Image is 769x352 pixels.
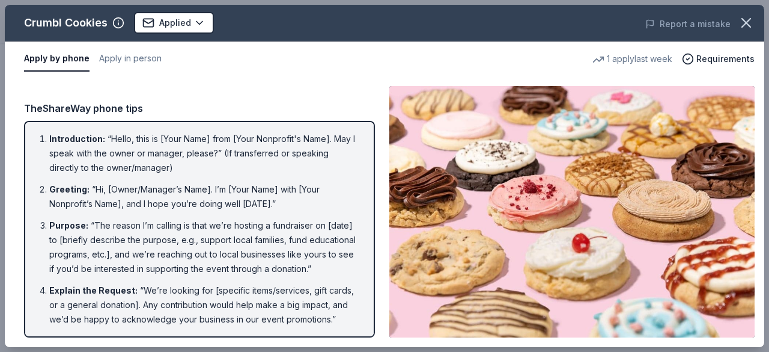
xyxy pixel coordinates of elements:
span: Benefits : [49,336,89,346]
img: Image for Crumbl Cookies [389,86,755,338]
li: “Hello, this is [Your Name] from [Your Nonprofit's Name]. May I speak with the owner or manager, ... [49,132,357,175]
li: “Hi, [Owner/Manager’s Name]. I’m [Your Name] with [Your Nonprofit’s Name], and I hope you’re doin... [49,182,357,211]
div: TheShareWay phone tips [24,100,375,116]
li: “The reason I’m calling is that we’re hosting a fundraiser on [date] to [briefly describe the pur... [49,218,357,276]
span: Purpose : [49,220,88,230]
span: Requirements [696,52,755,66]
button: Apply by phone [24,46,90,72]
button: Requirements [682,52,755,66]
li: “We’re looking for [specific items/services, gift cards, or a general donation]. Any contribution... [49,283,357,327]
span: Introduction : [49,134,105,144]
button: Report a mistake [645,17,731,31]
button: Applied [134,12,214,34]
div: 1 apply last week [592,52,672,66]
button: Apply in person [99,46,162,72]
span: Explain the Request : [49,285,138,295]
span: Applied [159,16,191,30]
span: Greeting : [49,184,90,194]
div: Crumbl Cookies [24,13,108,32]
